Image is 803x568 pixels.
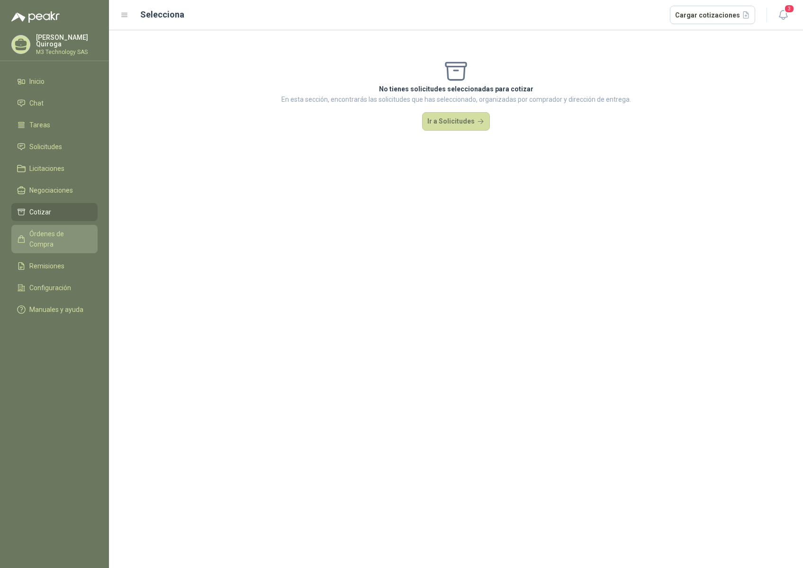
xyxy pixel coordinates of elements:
a: Manuales y ayuda [11,301,98,319]
span: Cotizar [29,207,51,217]
p: M3 Technology SAS [36,49,98,55]
a: Solicitudes [11,138,98,156]
span: Manuales y ayuda [29,304,83,315]
p: En esta sección, encontrarás las solicitudes que has seleccionado, organizadas por comprador y di... [281,94,631,105]
a: Chat [11,94,98,112]
span: Chat [29,98,44,108]
h2: Selecciona [140,8,184,21]
a: Negociaciones [11,181,98,199]
span: Solicitudes [29,142,62,152]
span: Licitaciones [29,163,64,174]
a: Órdenes de Compra [11,225,98,253]
p: No tienes solicitudes seleccionadas para cotizar [281,84,631,94]
img: Logo peakr [11,11,60,23]
a: Remisiones [11,257,98,275]
span: 3 [784,4,794,13]
p: [PERSON_NAME] Quiroga [36,34,98,47]
span: Tareas [29,120,50,130]
a: Cotizar [11,203,98,221]
span: Negociaciones [29,185,73,195]
button: Ir a Solicitudes [422,112,490,131]
a: Inicio [11,72,98,90]
span: Remisiones [29,261,64,271]
span: Configuración [29,283,71,293]
a: Tareas [11,116,98,134]
span: Inicio [29,76,45,87]
button: Cargar cotizaciones [670,6,756,25]
span: Órdenes de Compra [29,229,89,249]
button: 3 [775,7,792,24]
a: Licitaciones [11,160,98,177]
a: Configuración [11,279,98,297]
